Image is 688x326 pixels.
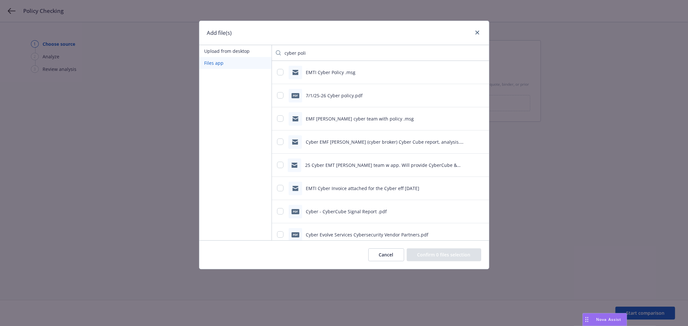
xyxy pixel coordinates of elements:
[292,209,299,214] span: pdf
[468,231,473,238] button: download file
[478,208,484,215] button: preview file
[478,185,484,192] button: preview file
[276,50,281,55] svg: Search
[468,69,473,76] button: download file
[478,231,484,238] button: preview file
[468,92,473,99] button: download file
[478,139,484,145] button: preview file
[306,69,356,75] span: EMTI Cyber Policy .msg
[199,57,272,69] button: Files app
[468,162,473,168] button: download file
[306,116,414,122] span: EMF [PERSON_NAME] cyber team with policy .msg
[305,162,461,175] span: 25 Cyber EMT [PERSON_NAME] team w app. Will provide CyberCube & markets .msg
[306,139,464,152] span: Cyber EMF [PERSON_NAME] (cyber broker) Cyber Cube report, analysis. .msg
[468,115,473,122] button: download file
[583,313,627,326] button: Nova Assist
[207,29,232,37] h1: Add file(s)
[478,92,484,99] button: preview file
[468,185,473,192] button: download file
[281,46,484,59] input: Filter by keyword...
[478,69,484,76] button: preview file
[478,162,484,168] button: preview file
[368,248,404,261] button: Cancel
[596,317,622,322] span: Nova Assist
[199,45,272,57] button: Upload from desktop
[306,92,363,99] span: 7/1/25-26 Cyber policy.pdf
[306,185,420,191] span: EMTI Cyber Invoice attached for the Cyber eff [DATE]
[468,139,473,145] button: download file
[292,232,299,237] span: pdf
[478,115,484,122] button: preview file
[583,313,591,326] div: Drag to move
[306,232,429,238] span: Cyber Evolve Services Cybersecurity Vendor Partners.pdf
[474,29,481,36] a: close
[292,93,299,98] span: pdf
[306,208,387,215] span: Cyber - CyberCube Signal Report .pdf
[468,208,473,215] button: download file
